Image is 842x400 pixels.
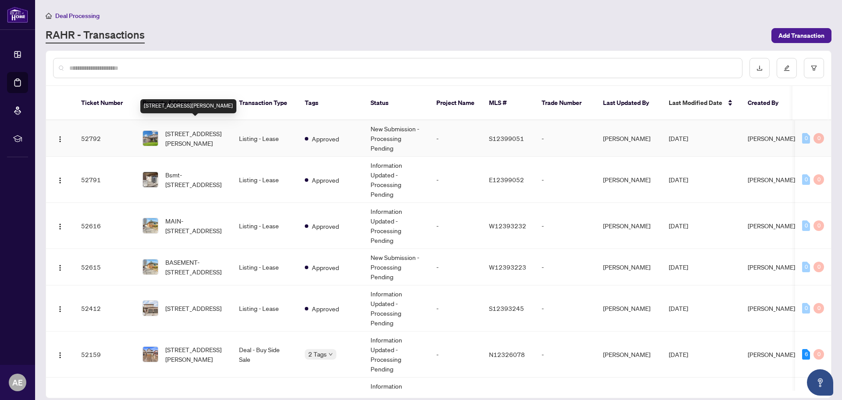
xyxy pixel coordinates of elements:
[813,220,824,231] div: 0
[165,257,225,277] span: BASEMENT-[STREET_ADDRESS]
[535,249,596,285] td: -
[535,86,596,120] th: Trade Number
[165,129,225,148] span: [STREET_ADDRESS][PERSON_NAME]
[57,223,64,230] img: Logo
[429,332,482,378] td: -
[771,28,831,43] button: Add Transaction
[57,177,64,184] img: Logo
[308,349,327,359] span: 2 Tags
[74,285,136,332] td: 52412
[748,350,795,358] span: [PERSON_NAME]
[802,349,810,360] div: 6
[429,249,482,285] td: -
[74,332,136,378] td: 52159
[802,262,810,272] div: 0
[364,285,429,332] td: Information Updated - Processing Pending
[312,304,339,314] span: Approved
[74,249,136,285] td: 52615
[535,203,596,249] td: -
[811,65,817,71] span: filter
[669,222,688,230] span: [DATE]
[57,352,64,359] img: Logo
[53,219,67,233] button: Logo
[429,285,482,332] td: -
[364,157,429,203] td: Information Updated - Processing Pending
[165,216,225,235] span: MAIN-[STREET_ADDRESS]
[596,203,662,249] td: [PERSON_NAME]
[165,345,225,364] span: [STREET_ADDRESS][PERSON_NAME]
[535,332,596,378] td: -
[489,134,524,142] span: S12399051
[57,264,64,271] img: Logo
[232,203,298,249] td: Listing - Lease
[802,220,810,231] div: 0
[802,174,810,185] div: 0
[748,176,795,184] span: [PERSON_NAME]
[7,7,28,23] img: logo
[482,86,535,120] th: MLS #
[140,99,236,113] div: [STREET_ADDRESS][PERSON_NAME]
[748,134,795,142] span: [PERSON_NAME]
[165,170,225,189] span: Bsmt-[STREET_ADDRESS]
[596,120,662,157] td: [PERSON_NAME]
[74,157,136,203] td: 52791
[232,157,298,203] td: Listing - Lease
[12,376,23,389] span: AE
[777,58,797,78] button: edit
[57,306,64,313] img: Logo
[143,218,158,233] img: thumbnail-img
[57,136,64,143] img: Logo
[535,120,596,157] td: -
[669,176,688,184] span: [DATE]
[364,203,429,249] td: Information Updated - Processing Pending
[232,332,298,378] td: Deal - Buy Side Sale
[748,304,795,312] span: [PERSON_NAME]
[429,86,482,120] th: Project Name
[748,222,795,230] span: [PERSON_NAME]
[74,120,136,157] td: 52792
[489,350,525,358] span: N12326078
[784,65,790,71] span: edit
[813,262,824,272] div: 0
[53,131,67,145] button: Logo
[364,249,429,285] td: New Submission - Processing Pending
[813,174,824,185] div: 0
[364,86,429,120] th: Status
[429,120,482,157] td: -
[46,28,145,43] a: RAHR - Transactions
[669,304,688,312] span: [DATE]
[143,301,158,316] img: thumbnail-img
[813,303,824,314] div: 0
[143,172,158,187] img: thumbnail-img
[596,285,662,332] td: [PERSON_NAME]
[312,221,339,231] span: Approved
[232,86,298,120] th: Transaction Type
[143,259,158,274] img: thumbnail-img
[53,173,67,187] button: Logo
[489,263,526,271] span: W12393223
[596,332,662,378] td: [PERSON_NAME]
[232,285,298,332] td: Listing - Lease
[749,58,770,78] button: download
[807,369,833,396] button: Open asap
[596,86,662,120] th: Last Updated By
[53,301,67,315] button: Logo
[429,157,482,203] td: -
[328,352,333,357] span: down
[74,86,136,120] th: Ticket Number
[535,285,596,332] td: -
[312,175,339,185] span: Approved
[429,203,482,249] td: -
[535,157,596,203] td: -
[232,249,298,285] td: Listing - Lease
[298,86,364,120] th: Tags
[778,29,824,43] span: Add Transaction
[748,263,795,271] span: [PERSON_NAME]
[669,98,722,108] span: Last Modified Date
[165,303,221,313] span: [STREET_ADDRESS]
[74,203,136,249] td: 52616
[46,13,52,19] span: home
[662,86,741,120] th: Last Modified Date
[232,120,298,157] td: Listing - Lease
[55,12,100,20] span: Deal Processing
